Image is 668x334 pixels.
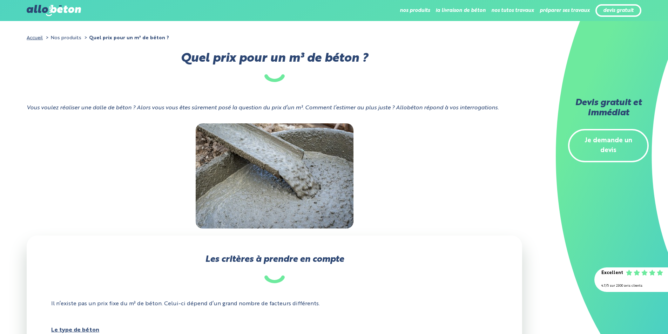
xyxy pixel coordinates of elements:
li: Nos produits [44,33,81,43]
li: nos tutos travaux [491,2,534,19]
li: la livraison de béton [436,2,486,19]
img: allobéton [27,5,81,16]
p: Il n’existe pas un prix fixe du m³ de béton. Celui-ci dépend d’un grand nombre de facteurs différ... [51,294,498,314]
li: préparer ses travaux [540,2,590,19]
h1: Quel prix pour un m³ de béton ? [27,54,522,82]
img: ”Béton" [196,123,353,229]
i: Vous voulez réaliser une dalle de béton ? Alors vous vous êtes sûrement posé la question du prix ... [27,105,499,111]
a: devis gratuit [603,8,634,14]
a: Accueil [27,35,43,40]
a: Je demande un devis [568,129,649,163]
li: Quel prix pour un m³ de béton ? [83,33,169,43]
div: 4.7/5 sur 2300 avis clients [601,281,661,291]
h2: Devis gratuit et immédiat [568,98,649,118]
h3: Les critères à prendre en compte [51,255,498,283]
li: nos produits [400,2,430,19]
div: Excellent [601,268,623,278]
